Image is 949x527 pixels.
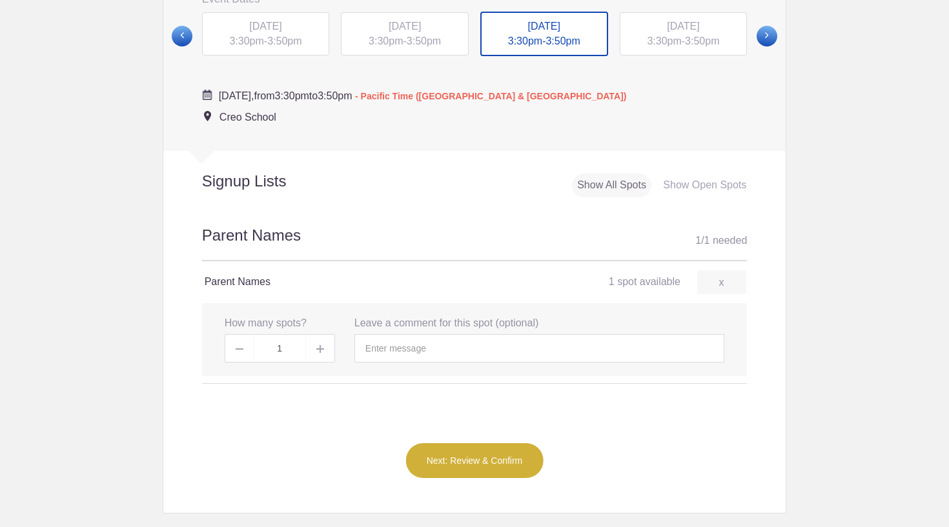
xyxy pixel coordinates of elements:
[407,35,441,46] span: 3:50pm
[205,274,474,290] h4: Parent Names
[316,345,324,353] img: Plus gray
[609,276,680,287] span: 1 spot available
[274,90,309,101] span: 3:30pm
[355,91,626,101] span: - Pacific Time ([GEOGRAPHIC_DATA] & [GEOGRAPHIC_DATA])
[204,111,211,121] img: Event location
[528,21,560,32] span: [DATE]
[340,12,469,57] button: [DATE] 3:30pm-3:50pm
[341,12,469,56] div: -
[480,12,608,57] div: -
[405,442,544,479] button: Next: Review & Confirm
[201,12,331,57] button: [DATE] 3:30pm-3:50pm
[225,316,307,331] label: How many spots?
[163,172,371,191] h2: Signup Lists
[202,90,212,100] img: Cal purple
[369,35,403,46] span: 3:30pm
[658,174,751,197] div: Show Open Spots
[695,231,747,250] div: 1 1 needed
[202,224,748,261] h2: Parent Names
[667,21,699,32] span: [DATE]
[229,35,263,46] span: 3:30pm
[219,90,627,101] span: from to
[620,12,748,56] div: -
[267,35,301,46] span: 3:50pm
[219,90,254,101] span: [DATE],
[546,35,580,46] span: 3:50pm
[236,348,243,350] img: Minus gray
[697,270,746,294] a: x
[508,35,542,46] span: 3:30pm
[619,12,748,57] button: [DATE] 3:30pm-3:50pm
[480,11,609,57] button: [DATE] 3:30pm-3:50pm
[647,35,681,46] span: 3:30pm
[354,316,538,331] label: Leave a comment for this spot (optional)
[389,21,421,32] span: [DATE]
[685,35,719,46] span: 3:50pm
[701,235,704,246] span: /
[572,174,651,197] div: Show All Spots
[202,12,330,56] div: -
[354,334,724,363] input: Enter message
[318,90,352,101] span: 3:50pm
[249,21,281,32] span: [DATE]
[219,112,276,123] span: Creo School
